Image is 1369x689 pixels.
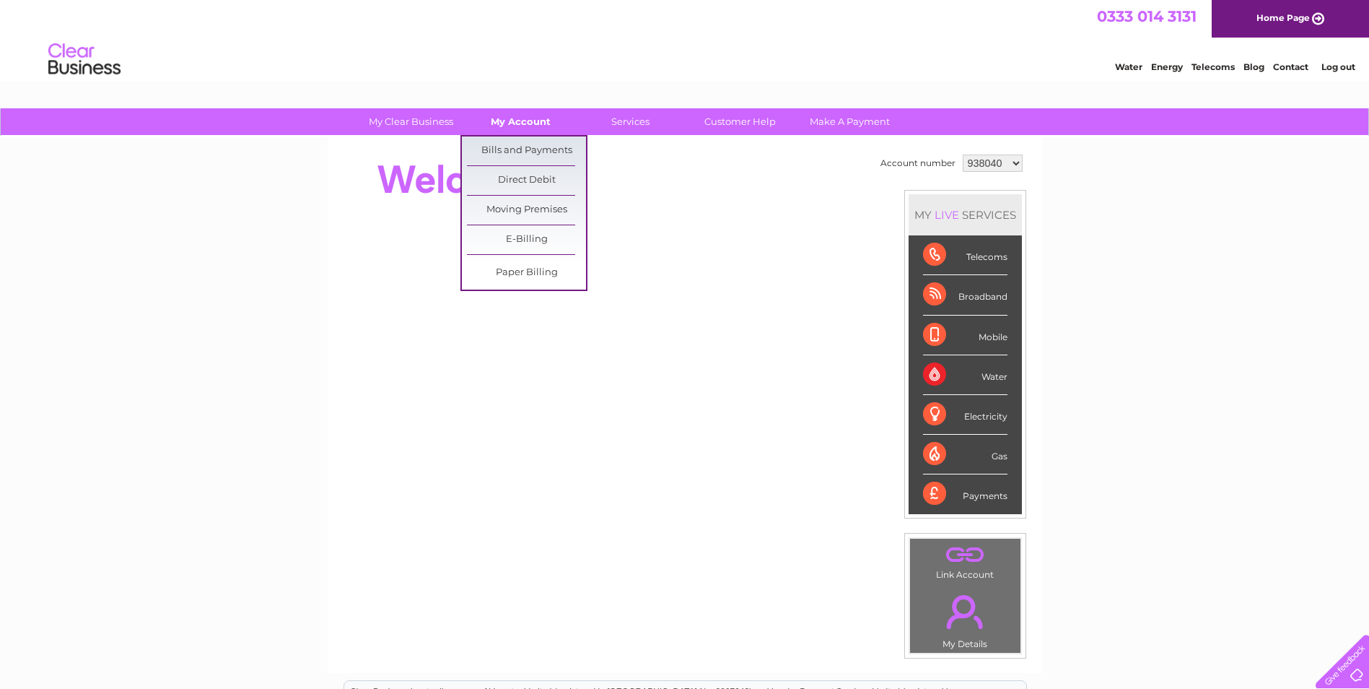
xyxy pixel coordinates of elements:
[1115,61,1142,72] a: Water
[923,474,1007,513] div: Payments
[681,108,800,135] a: Customer Help
[909,583,1021,654] td: My Details
[351,108,471,135] a: My Clear Business
[467,166,586,195] a: Direct Debit
[909,538,1021,584] td: Link Account
[909,194,1022,235] div: MY SERVICES
[467,225,586,254] a: E-Billing
[467,259,586,287] a: Paper Billing
[1321,61,1355,72] a: Log out
[914,586,1017,637] a: .
[923,395,1007,435] div: Electricity
[461,108,580,135] a: My Account
[1097,7,1197,25] a: 0333 014 3131
[571,108,690,135] a: Services
[923,275,1007,315] div: Broadband
[1191,61,1235,72] a: Telecoms
[923,355,1007,395] div: Water
[932,208,962,222] div: LIVE
[344,8,1026,70] div: Clear Business is a trading name of Verastar Limited (registered in [GEOGRAPHIC_DATA] No. 3667643...
[48,38,121,82] img: logo.png
[790,108,909,135] a: Make A Payment
[1151,61,1183,72] a: Energy
[1243,61,1264,72] a: Blog
[1273,61,1308,72] a: Contact
[923,316,1007,355] div: Mobile
[923,435,1007,474] div: Gas
[467,136,586,165] a: Bills and Payments
[877,151,959,175] td: Account number
[467,196,586,225] a: Moving Premises
[914,542,1017,568] a: .
[923,235,1007,275] div: Telecoms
